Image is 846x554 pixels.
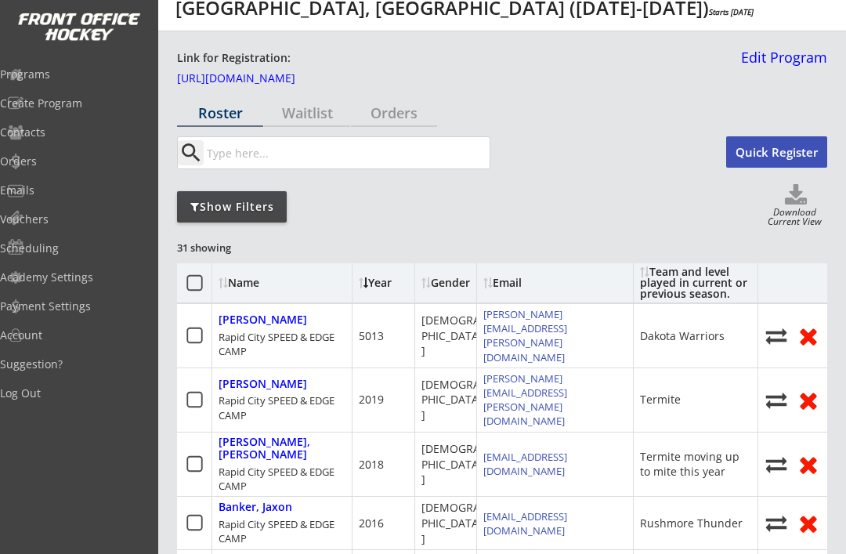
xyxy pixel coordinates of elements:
a: [PERSON_NAME][EMAIL_ADDRESS][PERSON_NAME][DOMAIN_NAME] [483,307,567,364]
div: [DEMOGRAPHIC_DATA] [421,313,482,359]
div: [PERSON_NAME] [219,378,307,391]
em: Starts [DATE] [709,6,754,17]
div: Rapid City SPEED & EDGE CAMP [219,517,345,545]
div: 2016 [359,516,384,531]
input: Type here... [204,137,490,168]
div: Name [219,277,346,288]
div: Orders [351,106,437,120]
div: 5013 [359,328,384,344]
a: [PERSON_NAME][EMAIL_ADDRESS][PERSON_NAME][DOMAIN_NAME] [483,371,567,429]
div: Rapid City SPEED & EDGE CAMP [219,330,345,358]
div: Roster [177,106,263,120]
div: Show Filters [177,199,287,215]
button: search [178,140,204,165]
div: Termite moving up to mite this year [640,449,751,480]
div: Team and level played in current or previous season. [640,266,751,299]
a: Edit Program [735,50,827,78]
div: Dakota Warriors [640,328,725,344]
div: [DEMOGRAPHIC_DATA] [421,377,482,423]
div: 31 showing [177,241,290,255]
button: Move player [765,512,788,534]
button: Move player [765,325,788,346]
div: Rapid City SPEED & EDGE CAMP [219,393,345,422]
button: Move player [765,454,788,475]
img: FOH%20White%20Logo%20Transparent.png [17,13,141,42]
button: Click to download full roster. Your browser settings may try to block it, check your security set... [765,184,827,208]
div: Termite [640,392,681,407]
div: Year [359,277,407,288]
div: Link for Registration: [177,50,293,67]
div: [PERSON_NAME], [PERSON_NAME] [219,436,345,462]
div: Rushmore Thunder [640,516,743,531]
a: [URL][DOMAIN_NAME] [177,73,334,90]
div: 2019 [359,392,384,407]
button: Remove from roster (no refund) [796,452,821,476]
div: Rapid City SPEED & EDGE CAMP [219,465,345,493]
div: Download Current View [762,208,827,229]
div: Banker, Jaxon [219,501,292,514]
button: Remove from roster (no refund) [796,324,821,348]
a: [EMAIL_ADDRESS][DOMAIN_NAME] [483,509,567,538]
div: Waitlist [264,106,350,120]
button: Remove from roster (no refund) [796,388,821,412]
div: [DEMOGRAPHIC_DATA] [421,500,482,546]
div: Email [483,277,624,288]
button: Quick Register [726,136,827,168]
div: [PERSON_NAME] [219,313,307,327]
button: Move player [765,389,788,411]
div: 2018 [359,457,384,473]
div: Gender [421,277,470,288]
div: [DEMOGRAPHIC_DATA] [421,441,482,487]
a: [EMAIL_ADDRESS][DOMAIN_NAME] [483,450,567,478]
button: Remove from roster (no refund) [796,511,821,535]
